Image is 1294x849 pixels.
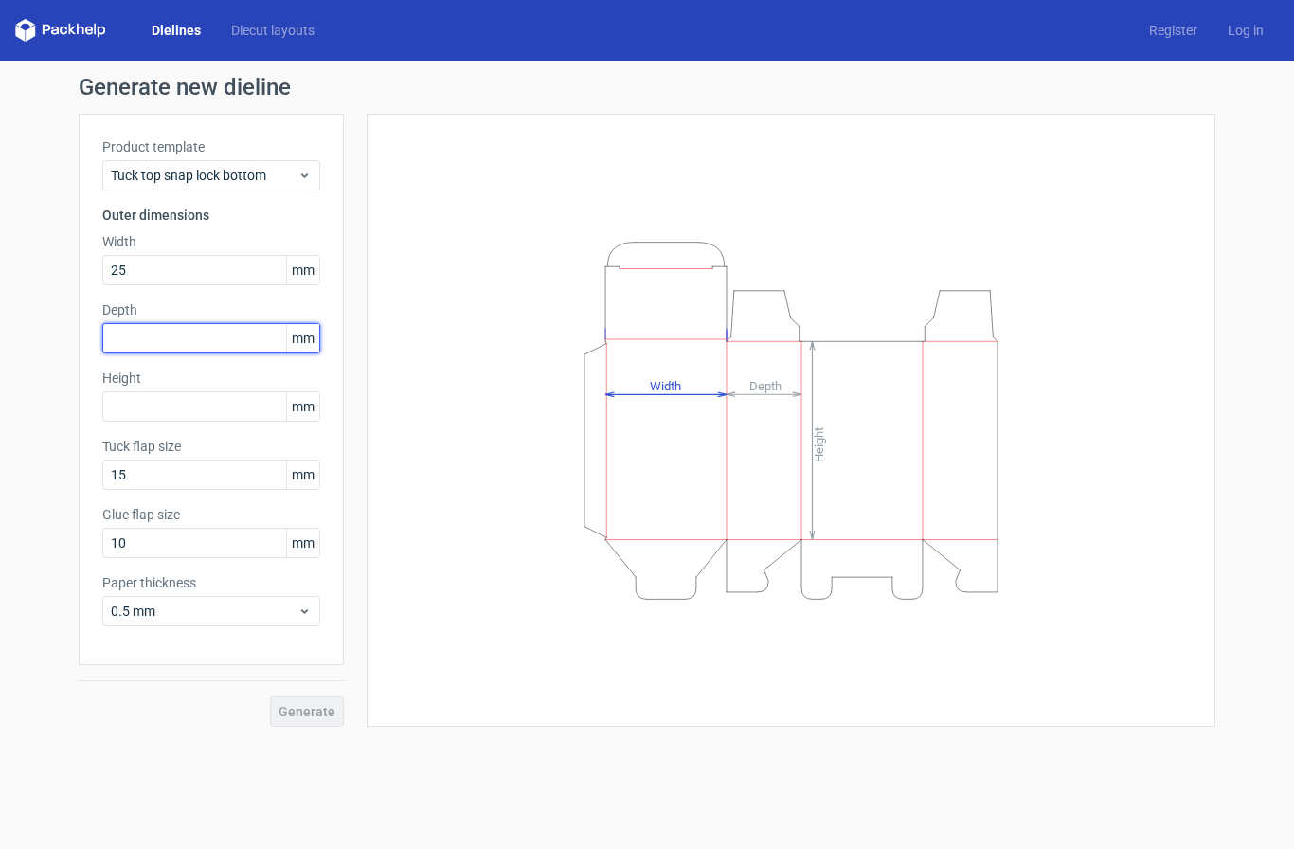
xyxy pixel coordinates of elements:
[102,573,320,592] label: Paper thickness
[1134,21,1213,40] a: Register
[102,505,320,524] label: Glue flap size
[102,437,320,456] label: Tuck flap size
[812,426,826,461] tspan: Height
[102,300,320,319] label: Depth
[79,76,1215,99] h1: Generate new dieline
[286,256,319,284] span: mm
[286,392,319,421] span: mm
[286,461,319,489] span: mm
[102,369,320,388] label: Height
[102,137,320,156] label: Product template
[102,206,320,225] h3: Outer dimensions
[136,21,216,40] a: Dielines
[650,378,681,392] tspan: Width
[102,232,320,251] label: Width
[286,324,319,352] span: mm
[1213,21,1279,40] a: Log in
[111,166,297,185] span: Tuck top snap lock bottom
[286,529,319,557] span: mm
[749,378,782,392] tspan: Depth
[111,602,297,621] span: 0.5 mm
[216,21,330,40] a: Diecut layouts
